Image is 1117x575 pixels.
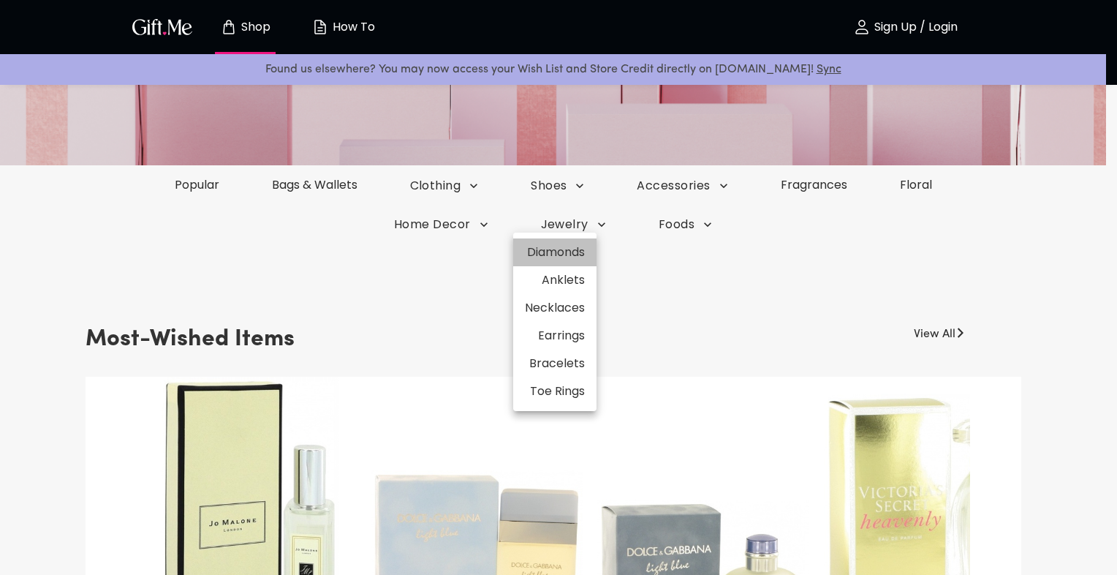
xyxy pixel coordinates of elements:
[513,322,597,350] li: Earrings
[513,238,597,266] li: Diamonds
[513,350,597,377] li: Bracelets
[513,377,597,405] li: Toe Rings
[513,266,597,294] li: Anklets
[513,294,597,322] li: Necklaces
